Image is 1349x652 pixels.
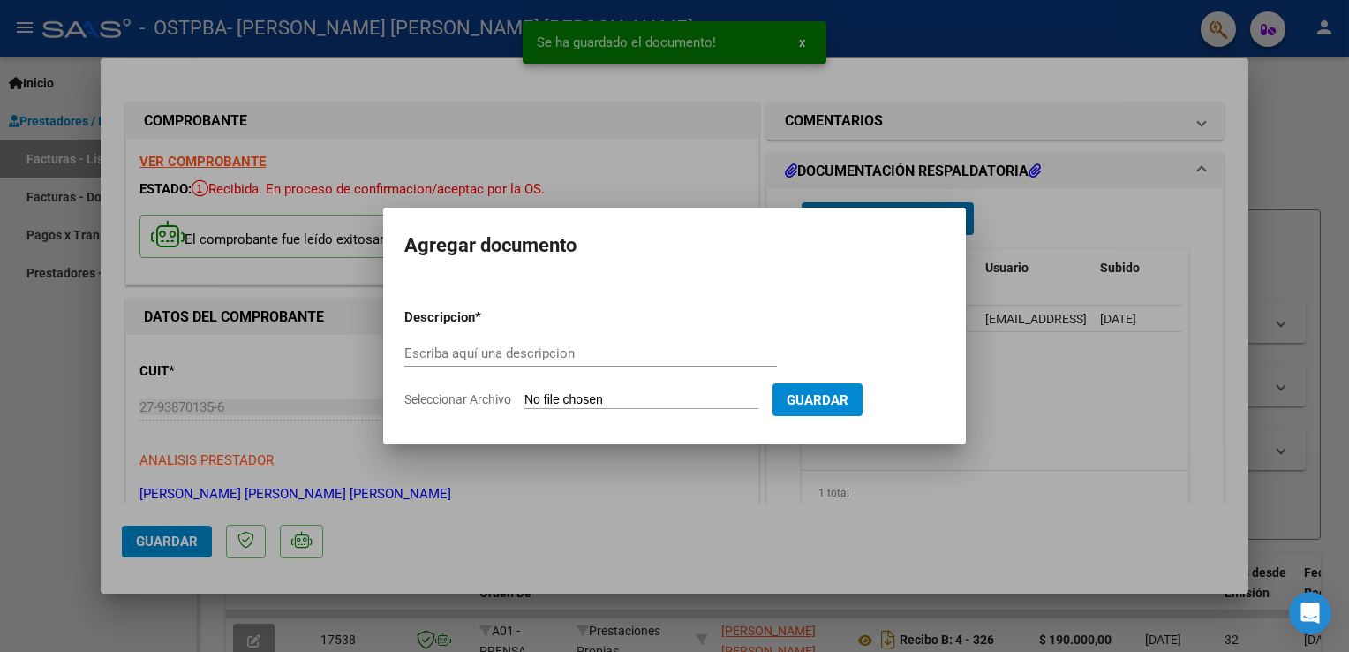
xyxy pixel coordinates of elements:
[772,383,863,416] button: Guardar
[404,229,945,262] h2: Agregar documento
[404,307,567,328] p: Descripcion
[404,392,511,406] span: Seleccionar Archivo
[1289,592,1331,634] div: Open Intercom Messenger
[787,392,848,408] span: Guardar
